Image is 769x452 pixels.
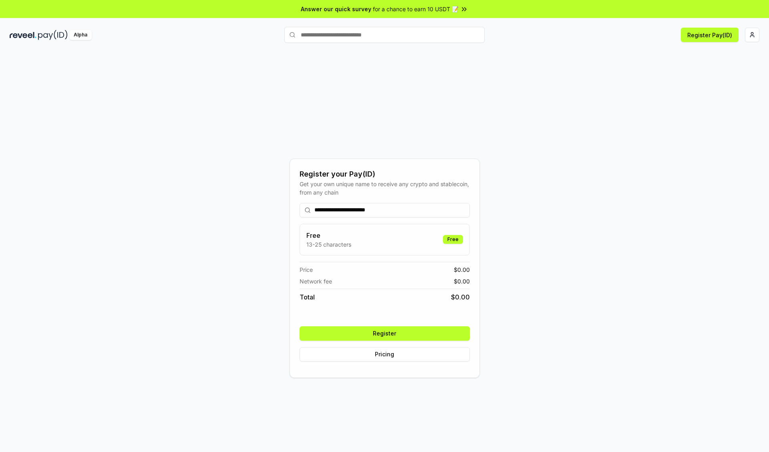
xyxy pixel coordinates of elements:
[681,28,739,42] button: Register Pay(ID)
[300,277,332,285] span: Network fee
[300,347,470,362] button: Pricing
[38,30,68,40] img: pay_id
[300,169,470,180] div: Register your Pay(ID)
[454,265,470,274] span: $ 0.00
[373,5,459,13] span: for a chance to earn 10 USDT 📝
[451,292,470,302] span: $ 0.00
[300,292,315,302] span: Total
[306,240,351,249] p: 13-25 characters
[300,180,470,197] div: Get your own unique name to receive any crypto and stablecoin, from any chain
[69,30,92,40] div: Alpha
[300,265,313,274] span: Price
[443,235,463,244] div: Free
[301,5,371,13] span: Answer our quick survey
[454,277,470,285] span: $ 0.00
[300,326,470,341] button: Register
[306,231,351,240] h3: Free
[10,30,36,40] img: reveel_dark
